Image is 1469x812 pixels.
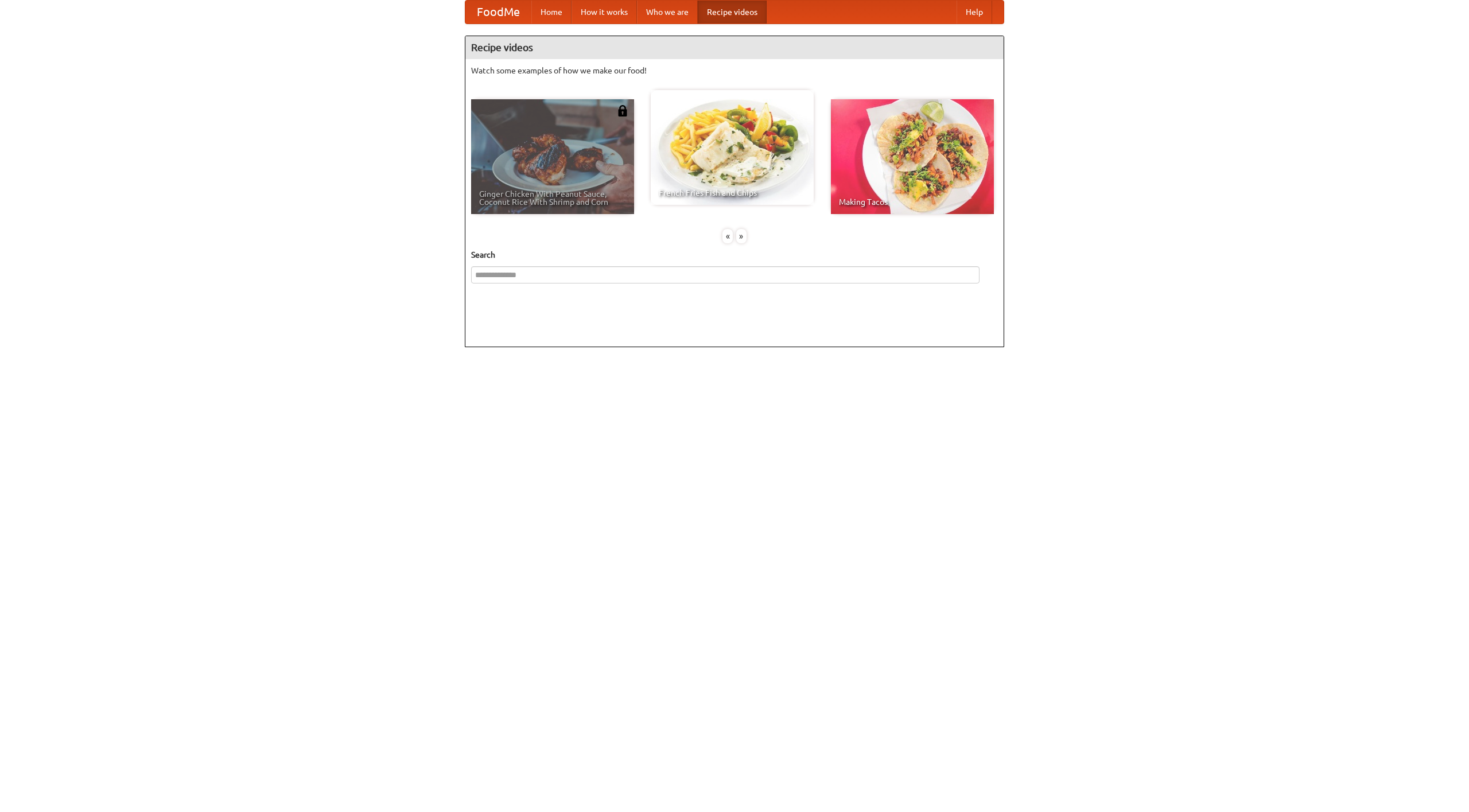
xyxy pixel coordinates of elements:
img: 483408.png [617,105,628,116]
span: French Fries Fish and Chips [659,189,806,197]
a: French Fries Fish and Chips [651,90,814,205]
a: Help [957,1,992,24]
a: How it works [572,1,637,24]
a: Who we are [637,1,698,24]
div: « [722,229,733,243]
h5: Search [471,249,998,261]
a: Home [531,1,572,24]
a: FoodMe [465,1,531,24]
a: Making Tacos [831,99,994,214]
span: Making Tacos [839,198,986,206]
p: Watch some examples of how we make our food! [471,65,998,76]
h4: Recipe videos [465,36,1004,59]
div: » [736,229,747,243]
a: Recipe videos [698,1,767,24]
